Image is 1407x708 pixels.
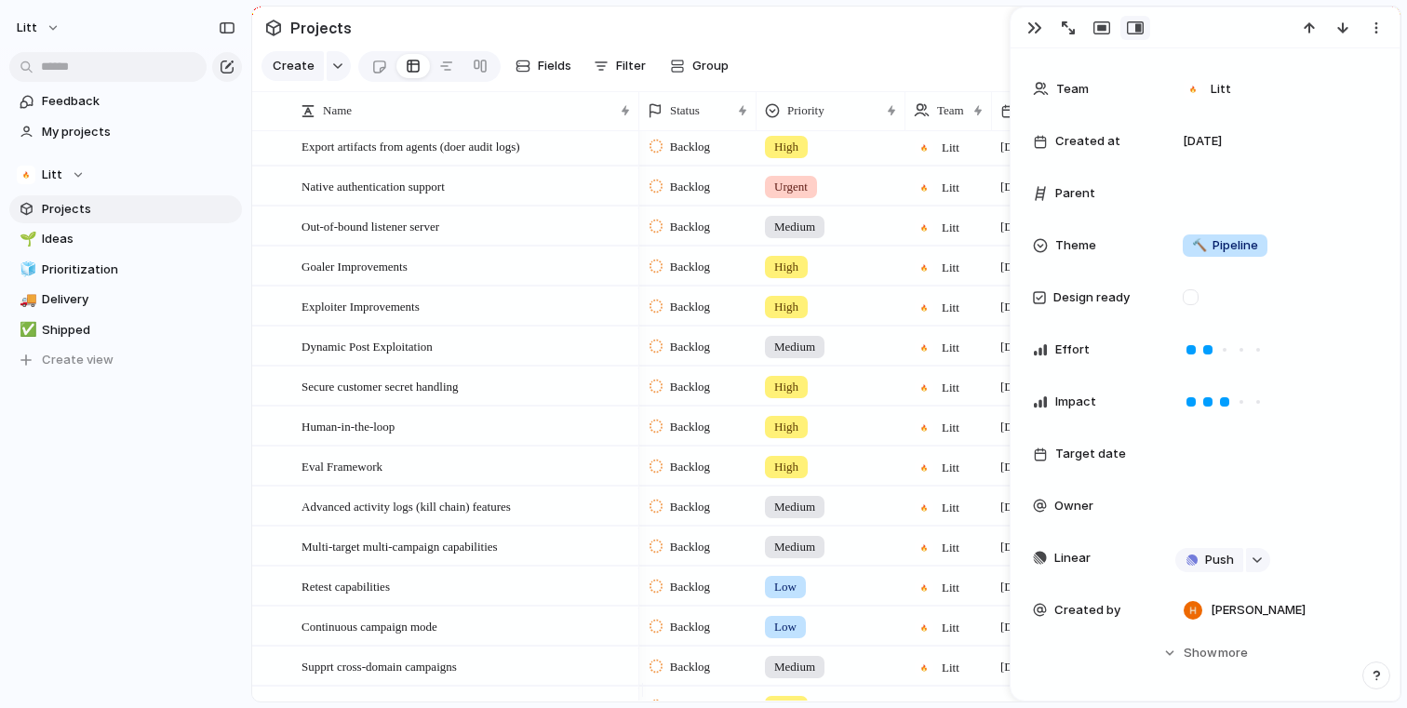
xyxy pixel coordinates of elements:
[323,101,352,120] span: Name
[942,379,959,397] span: Litt
[301,295,420,316] span: Exploiter Improvements
[1211,601,1306,620] span: [PERSON_NAME]
[670,458,710,476] span: Backlog
[942,499,959,517] span: Litt
[1054,601,1120,620] span: Created by
[774,458,798,476] span: High
[287,11,355,45] span: Projects
[17,19,37,37] span: Litt
[42,290,235,309] span: Delivery
[942,459,959,477] span: Litt
[42,200,235,219] span: Projects
[17,260,35,279] button: 🧊
[670,218,710,236] span: Backlog
[301,375,459,396] span: Secure customer secret handling
[774,538,815,556] span: Medium
[774,378,798,396] span: High
[1175,548,1243,572] button: Push
[670,138,710,156] span: Backlog
[774,178,808,196] span: Urgent
[1055,341,1090,359] span: Effort
[301,215,439,236] span: Out-of-bound listener server
[1000,618,1039,636] span: [DATE]
[1183,132,1222,151] span: [DATE]
[9,225,242,253] a: 🌱Ideas
[1000,658,1039,676] span: [DATE]
[942,579,959,597] span: Litt
[42,321,235,340] span: Shipped
[937,101,964,120] span: Team
[1000,138,1039,156] span: [DATE]
[774,618,797,636] span: Low
[9,195,242,223] a: Projects
[692,57,729,75] span: Group
[17,321,35,340] button: ✅
[1056,80,1089,99] span: Team
[1000,338,1039,356] span: [DATE]
[301,535,498,556] span: Multi-target multi-campaign capabilities
[1000,418,1039,436] span: [DATE]
[9,286,242,314] a: 🚚Delivery
[20,319,33,341] div: ✅
[942,419,959,437] span: Litt
[1192,237,1207,252] span: 🔨
[1054,497,1093,515] span: Owner
[301,335,433,356] span: Dynamic Post Exploitation
[9,316,242,344] a: ✅Shipped
[17,290,35,309] button: 🚚
[261,51,324,81] button: Create
[301,455,382,476] span: Eval Framework
[42,260,235,279] span: Prioritization
[1000,378,1039,396] span: [DATE]
[942,539,959,557] span: Litt
[774,498,815,516] span: Medium
[942,179,959,197] span: Litt
[20,289,33,311] div: 🚚
[1000,498,1039,516] span: [DATE]
[301,175,445,196] span: Native authentication support
[9,118,242,146] a: My projects
[670,101,700,120] span: Status
[42,351,114,369] span: Create view
[774,578,797,596] span: Low
[1000,298,1039,316] span: [DATE]
[301,135,520,156] span: Export artifacts from agents (doer audit logs)
[301,495,511,516] span: Advanced activity logs (kill chain) features
[1054,549,1091,568] span: Linear
[42,166,62,184] span: Litt
[942,619,959,637] span: Litt
[273,57,315,75] span: Create
[661,51,738,81] button: Group
[1192,236,1258,255] span: Pipeline
[1055,132,1120,151] span: Created at
[1055,445,1126,463] span: Target date
[1000,458,1039,476] span: [DATE]
[787,101,824,120] span: Priority
[942,339,959,357] span: Litt
[670,258,710,276] span: Backlog
[942,659,959,677] span: Litt
[670,618,710,636] span: Backlog
[20,259,33,280] div: 🧊
[301,575,390,596] span: Retest capabilities
[670,178,710,196] span: Backlog
[9,161,242,189] button: Litt
[942,139,959,157] span: Litt
[9,346,242,374] button: Create view
[774,218,815,236] span: Medium
[670,658,710,676] span: Backlog
[774,338,815,356] span: Medium
[301,615,437,636] span: Continuous campaign mode
[1000,538,1039,556] span: [DATE]
[1055,184,1095,203] span: Parent
[670,578,710,596] span: Backlog
[1211,80,1231,99] span: Litt
[1000,258,1039,276] span: [DATE]
[17,230,35,248] button: 🌱
[942,219,959,237] span: Litt
[774,418,798,436] span: High
[670,378,710,396] span: Backlog
[586,51,653,81] button: Filter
